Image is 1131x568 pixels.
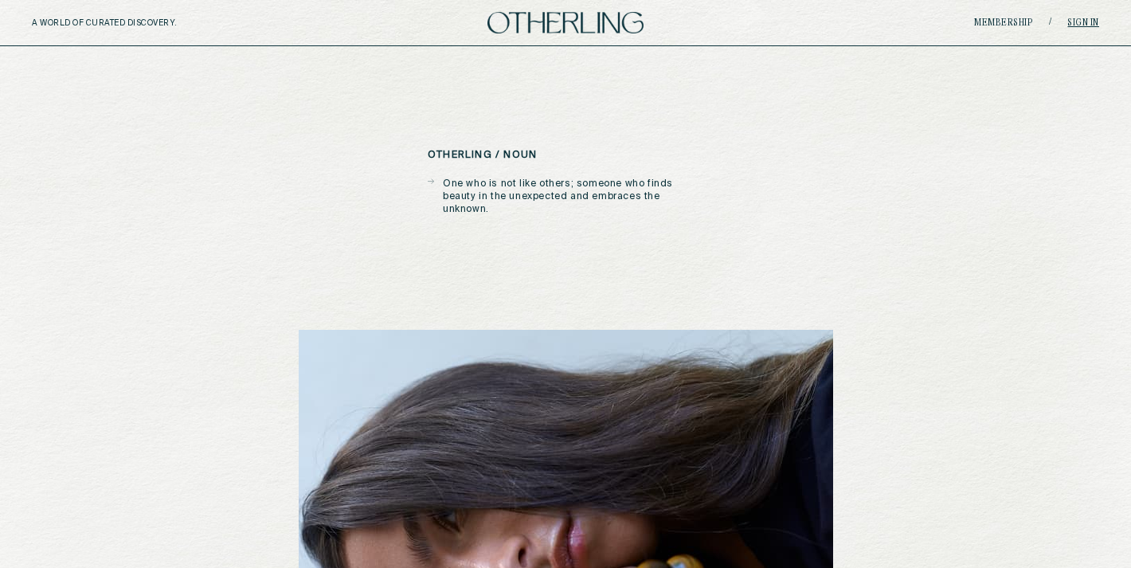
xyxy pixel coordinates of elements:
[428,150,537,161] h5: otherling / noun
[443,178,703,216] p: One who is not like others; someone who finds beauty in the unexpected and embraces the unknown.
[487,12,644,33] img: logo
[974,18,1033,28] a: Membership
[1067,18,1099,28] a: Sign in
[1049,17,1051,29] span: /
[32,18,246,28] h5: A WORLD OF CURATED DISCOVERY.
